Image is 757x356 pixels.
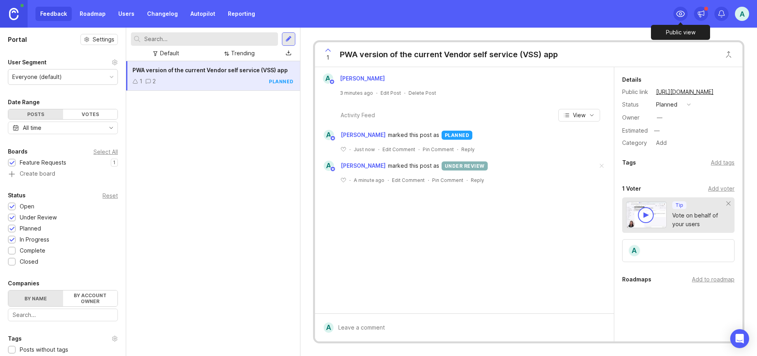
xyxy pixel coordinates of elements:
div: Complete [20,246,45,255]
a: Add [650,138,669,148]
div: · [349,177,351,184]
a: Users [114,7,139,21]
div: A [323,73,333,84]
input: Search... [13,311,113,319]
div: 1 [140,77,142,86]
div: Add tags [711,158,735,167]
button: Settings [80,34,118,45]
div: Owner [622,113,650,122]
div: Add voter [708,184,735,193]
div: A [628,244,641,257]
p: 1 [113,159,116,166]
div: Open Intercom Messenger [730,329,749,348]
div: 1 Voter [622,184,641,193]
div: Boards [8,147,28,156]
div: Edit Comment [392,177,425,184]
a: Reporting [223,7,260,21]
div: Tags [622,158,636,167]
div: Planned [20,224,41,233]
svg: toggle icon [105,125,117,131]
div: User Segment [8,58,47,67]
img: member badge [330,135,336,141]
div: Select All [93,150,118,154]
button: View [558,109,600,122]
span: View [573,111,585,119]
div: — [652,126,662,136]
div: — [657,113,662,122]
div: A [324,130,334,140]
label: By account owner [63,290,118,306]
div: Trending [231,49,255,58]
div: Estimated [622,128,648,133]
div: Reply [461,146,475,153]
span: [PERSON_NAME] [340,75,385,82]
div: Open [20,202,34,211]
label: By name [8,290,63,306]
span: PWA version of the current Vendor self service (VSS) app [132,67,288,73]
div: Add to roadmap [692,275,735,284]
div: Roadmaps [622,275,651,284]
img: video-thumbnail-vote-d41b83416815613422e2ca741bf692cc.jpg [626,201,667,228]
div: Posts without tags [20,345,68,354]
div: Votes [63,109,118,119]
span: [PERSON_NAME] [341,161,386,170]
span: marked this post as [388,161,439,170]
div: planned [269,78,294,85]
img: member badge [329,79,335,85]
div: Public view [651,25,710,40]
div: PWA version of the current Vendor self service (VSS) app [340,49,558,60]
div: Status [8,191,26,200]
div: · [428,177,429,184]
div: Edit Post [380,90,401,96]
button: Close button [721,47,736,62]
a: Create board [8,171,118,178]
div: A [324,322,334,333]
span: A minute ago [354,177,384,184]
div: Status [622,100,650,109]
div: A [324,161,334,171]
div: In Progress [20,235,49,244]
a: Changelog [142,7,183,21]
div: Vote on behalf of your users [672,211,727,229]
div: Delete Post [408,90,436,96]
div: Under Review [20,213,57,222]
div: Public link [622,88,650,96]
img: member badge [330,166,336,172]
h1: Portal [8,35,27,44]
a: Roadmap [75,7,110,21]
div: Reset [103,193,118,198]
div: All time [23,124,41,132]
button: A [735,7,749,21]
div: · [418,146,420,153]
div: · [349,146,351,153]
div: Feature Requests [20,158,66,167]
input: Search... [144,35,275,43]
a: [URL][DOMAIN_NAME] [654,87,716,97]
div: · [457,146,458,153]
div: planned [656,100,677,109]
div: planned [442,131,473,140]
span: [PERSON_NAME] [341,131,386,139]
div: Activity Feed [341,111,375,120]
div: · [466,177,468,184]
div: Add [654,138,669,148]
div: Default [160,49,179,58]
a: Autopilot [186,7,220,21]
img: Canny Home [9,8,19,20]
div: Posts [8,109,63,119]
span: marked this post as [388,131,439,139]
div: Companies [8,279,39,288]
a: PWA version of the current Vendor self service (VSS) app12planned [126,61,300,91]
div: under review [442,161,488,171]
div: · [388,177,389,184]
div: · [378,146,379,153]
div: · [376,90,377,96]
div: Date Range [8,97,40,107]
p: Tip [675,202,683,208]
div: Reply [471,177,484,184]
div: Tags [8,334,22,343]
a: 3 minutes ago [340,90,373,96]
